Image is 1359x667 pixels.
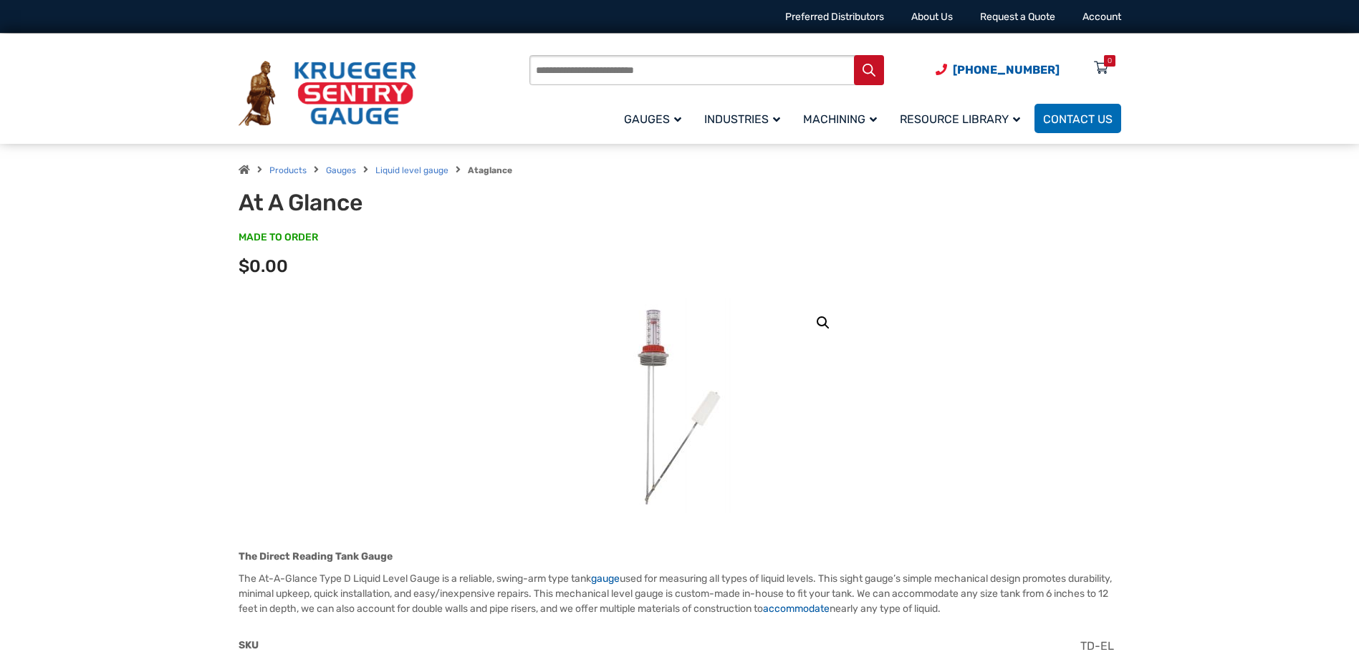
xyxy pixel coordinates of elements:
a: About Us [911,11,953,23]
img: Krueger Sentry Gauge [239,61,416,127]
a: Resource Library [891,102,1034,135]
span: Resource Library [900,112,1020,126]
span: MADE TO ORDER [239,230,318,245]
a: Contact Us [1034,104,1121,133]
a: Liquid level gauge [375,165,448,175]
div: 0 [1108,55,1112,67]
a: accommodate [763,603,830,615]
a: Products [269,165,307,175]
a: gauge [591,573,620,585]
p: The At-A-Glance Type D Liquid Level Gauge is a reliable, swing-arm type tank used for measuring a... [239,571,1121,616]
h1: At A Glance [239,189,592,216]
a: Phone Number (920) 434-8860 [936,61,1060,79]
a: Industries [696,102,794,135]
a: Preferred Distributors [785,11,884,23]
span: Machining [803,112,877,126]
img: At A Glance [593,298,765,513]
span: $0.00 [239,256,288,276]
a: Gauges [326,165,356,175]
span: Industries [704,112,780,126]
strong: Ataglance [468,165,512,175]
strong: The Direct Reading Tank Gauge [239,550,393,563]
a: View full-screen image gallery [810,310,836,336]
a: Machining [794,102,891,135]
span: TD-EL [1080,639,1114,653]
a: Account [1082,11,1121,23]
span: Contact Us [1043,112,1113,126]
span: [PHONE_NUMBER] [953,63,1060,77]
span: Gauges [624,112,681,126]
a: Gauges [615,102,696,135]
a: Request a Quote [980,11,1055,23]
span: SKU [239,639,259,651]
